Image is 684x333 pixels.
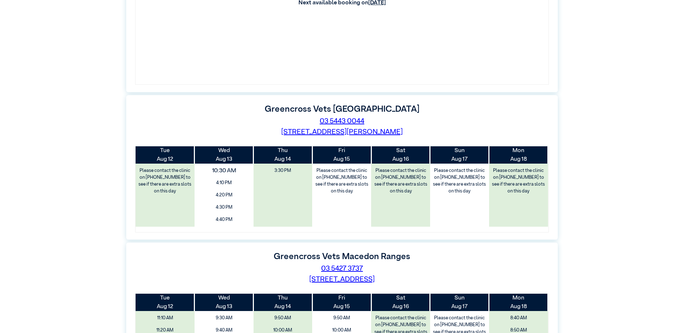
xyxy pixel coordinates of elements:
[197,178,251,188] span: 4:10 PM
[313,165,370,197] label: Please contact the clinic on [PHONE_NUMBER] to see if there are extra slots on this day
[372,165,429,197] label: Please contact the clinic on [PHONE_NUMBER] to see if there are extra slots on this day
[197,202,251,213] span: 4:30 PM
[256,313,310,323] span: 9:50 AM
[371,146,430,164] th: Aug 16
[321,265,363,272] a: 03 5427 3737
[309,276,375,283] a: [STREET_ADDRESS]
[312,146,371,164] th: Aug 15
[195,146,254,164] th: Aug 13
[274,252,410,261] label: Greencross Vets Macedon Ranges
[254,146,313,164] th: Aug 14
[136,294,195,311] th: Aug 12
[256,165,310,176] span: 3:30 PM
[489,146,548,164] th: Aug 18
[489,294,548,311] th: Aug 18
[254,294,313,311] th: Aug 14
[371,294,430,311] th: Aug 16
[197,313,251,323] span: 9:30 AM
[136,146,195,164] th: Aug 12
[490,165,547,197] label: Please contact the clinic on [PHONE_NUMBER] to see if there are extra slots on this day
[430,294,489,311] th: Aug 17
[431,165,488,197] label: Please contact the clinic on [PHONE_NUMBER] to see if there are extra slots on this day
[265,105,419,114] label: Greencross Vets [GEOGRAPHIC_DATA]
[197,214,251,225] span: 4:40 PM
[195,294,254,311] th: Aug 13
[136,165,194,197] label: Please contact the clinic on [PHONE_NUMBER] to see if there are extra slots on this day
[189,164,259,177] span: 10:30 AM
[430,146,489,164] th: Aug 17
[281,128,403,136] a: [STREET_ADDRESS][PERSON_NAME]
[138,313,192,323] span: 11:10 AM
[492,313,546,323] span: 8:40 AM
[320,117,364,125] a: 03 5443 0044
[312,294,371,311] th: Aug 15
[315,313,369,323] span: 9:50 AM
[197,190,251,200] span: 4:20 PM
